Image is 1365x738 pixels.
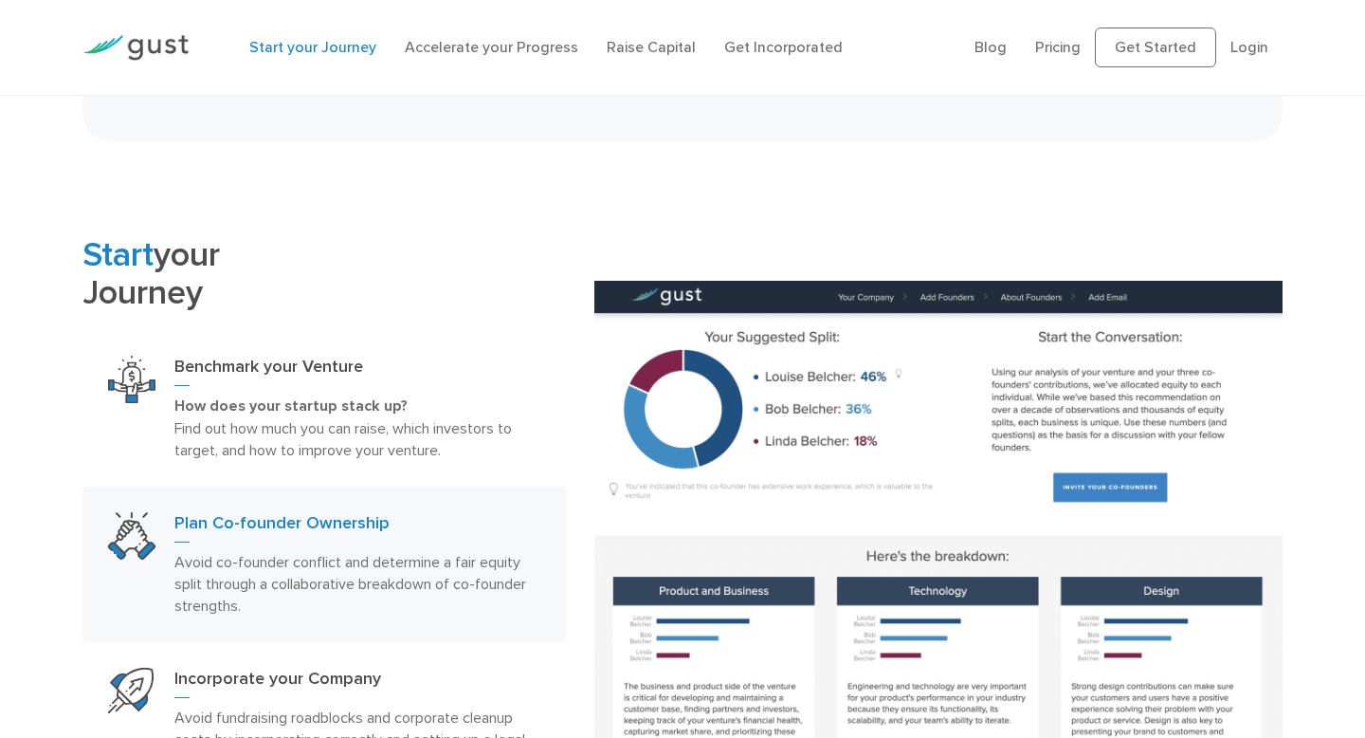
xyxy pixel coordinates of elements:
img: Plan Co Founder Ownership [108,512,155,560]
h3: Benchmark your Venture [174,356,540,386]
a: Get Started [1095,28,1216,67]
img: Gust Logo [82,35,189,61]
a: Accelerate your Progress [405,38,578,56]
a: Start your Journey [249,38,376,56]
strong: How does your startup stack up? [174,397,408,415]
span: Start [82,234,154,275]
p: Avoid co-founder conflict and determine a fair equity split through a collaborative breakdown of ... [174,551,540,617]
h2: your Journey [82,236,566,310]
a: Pricing [1035,38,1081,56]
img: Benchmark Your Venture [108,356,155,403]
span: Find out how much you can raise, which investors to target, and how to improve your venture. [174,419,512,459]
a: Benchmark Your VentureBenchmark your VentureHow does your startup stack up? Find out how much you... [82,330,566,487]
a: Raise Capital [607,38,696,56]
a: Blog [974,38,1007,56]
a: Login [1230,38,1268,56]
h3: Plan Co-founder Ownership [174,512,540,543]
a: Get Incorporated [724,38,843,56]
img: Start Your Company [108,668,154,713]
h3: Incorporate your Company [174,668,540,698]
a: Plan Co Founder OwnershipPlan Co-founder OwnershipAvoid co-founder conflict and determine a fair ... [82,487,566,642]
